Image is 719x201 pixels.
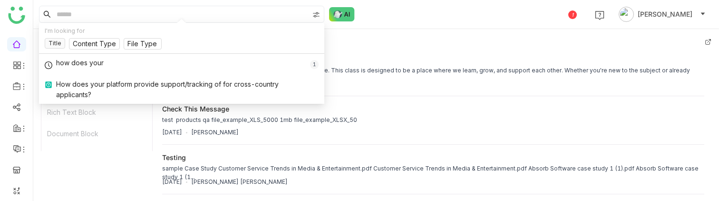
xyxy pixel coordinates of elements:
[39,75,324,104] a: How does your platform provide support/tracking of for cross-country applicants?
[162,164,704,181] div: sample Case Study Customer Service Trends in Media & Entertainment.pdf Customer Service Trends in...
[45,81,52,89] img: objections.svg
[310,60,319,70] div: 1
[41,123,152,144] div: Document Block
[162,104,229,114] div: check this message
[568,10,577,19] div: 1
[617,7,708,22] button: [PERSON_NAME]
[45,38,65,49] nz-tag: Title
[329,7,355,21] img: ask-buddy-normal.svg
[638,9,692,20] span: [PERSON_NAME]
[56,79,311,100] div: How does your platform provide support/tracking of for cross-country applicants?
[56,58,104,68] div: how does your
[191,178,288,186] div: [PERSON_NAME] [PERSON_NAME]
[312,11,320,19] img: search-type.svg
[8,7,25,24] img: logo
[595,10,604,20] img: help.svg
[191,128,239,137] div: [PERSON_NAME]
[162,128,182,137] div: [DATE]
[41,101,152,123] div: Rich Text Block
[41,144,152,166] div: Document Block
[162,178,182,186] div: [DATE]
[45,27,319,36] div: I'm looking for
[162,116,357,124] div: test products qa file_example_XLS_5000 1mb file_example_XLSX_50
[162,152,186,162] div: testing
[619,7,634,22] img: avatar
[162,66,704,83] div: Hello everyone, and welcome! I'm so glad to have you here. This class is designed to be a place w...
